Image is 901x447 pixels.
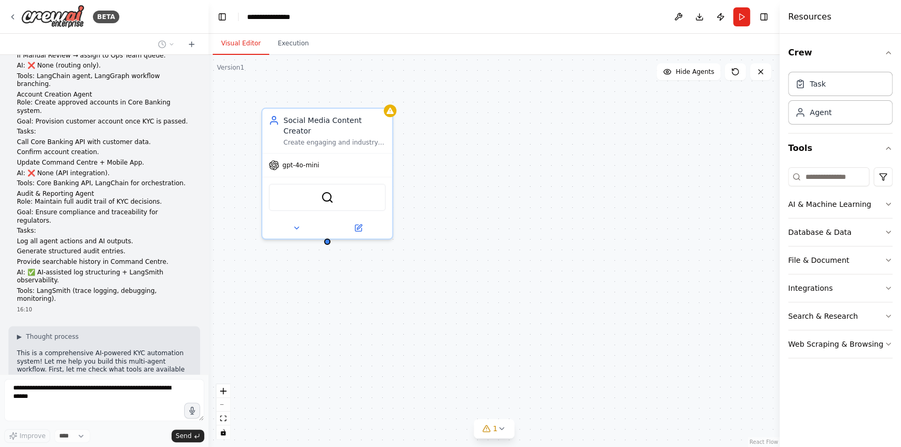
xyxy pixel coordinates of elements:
button: Database & Data [788,218,893,246]
p: Goal: Ensure compliance and traceability for regulators. [17,208,192,225]
button: zoom in [216,384,230,398]
div: Tools [788,163,893,367]
button: Integrations [788,274,893,302]
p: Confirm account creation. [17,148,192,157]
span: 1 [493,423,498,434]
button: AI & Machine Learning [788,191,893,218]
p: Update Command Centre + Mobile App. [17,159,192,167]
p: Goal: Provision customer account once KYC is passed. [17,118,192,126]
p: If Manual Review → assign to Ops Team queue. [17,52,192,60]
p: Tasks: [17,227,192,235]
img: SerperDevTool [321,191,334,204]
button: Crew [788,38,893,68]
div: Version 1 [217,63,244,72]
div: Crew [788,68,893,133]
p: Log all agent actions and AI outputs. [17,237,192,246]
p: Tools: LangChain agent, LangGraph workflow branching. [17,72,192,89]
p: Role: Create approved accounts in Core Banking system. [17,99,192,115]
span: Hide Agents [676,68,714,76]
div: 16:10 [17,306,192,313]
button: Start a new chat [183,38,200,51]
p: This is a comprehensive AI-powered KYC automation system! Let me help you build this multi-agent ... [17,349,192,382]
div: React Flow controls [216,384,230,439]
div: Agent [810,107,831,118]
button: Hide left sidebar [215,9,230,24]
div: Create engaging and industry-relevant social media content across multiple platforms based on tre... [283,138,386,147]
div: Social Media Content Creator [283,115,386,136]
p: AI: ✅ AI-assisted log structuring + LangSmith observability. [17,269,192,285]
p: Tools: Core Banking API, LangChain for orchestration. [17,179,192,188]
h4: Resources [788,11,831,23]
p: Tasks: [17,128,192,136]
button: toggle interactivity [216,425,230,439]
img: Logo [21,5,84,28]
a: React Flow attribution [750,439,778,445]
p: Generate structured audit entries. [17,248,192,256]
span: Improve [20,432,45,440]
button: Hide Agents [657,63,720,80]
span: gpt-4o-mini [282,161,319,169]
p: Tools: LangSmith (trace logging, debugging, monitoring). [17,287,192,303]
button: zoom out [216,398,230,412]
button: Send [172,430,204,442]
button: Improve [4,429,50,443]
button: Open in side panel [328,222,388,234]
li: Audit & Reporting Agent [17,190,192,198]
span: Thought process [26,332,79,341]
p: Provide searchable history in Command Centre. [17,258,192,267]
button: Visual Editor [213,33,269,55]
button: Web Scraping & Browsing [788,330,893,358]
button: File & Document [788,246,893,274]
button: Hide right sidebar [756,9,771,24]
button: Tools [788,134,893,163]
button: Search & Research [788,302,893,330]
button: Execution [269,33,317,55]
button: fit view [216,412,230,425]
p: AI: ❌ None (routing only). [17,62,192,70]
span: ▶ [17,332,22,341]
button: Click to speak your automation idea [184,403,200,419]
div: Social Media Content CreatorCreate engaging and industry-relevant social media content across mul... [261,108,393,240]
p: AI: ❌ None (API integration). [17,169,192,178]
nav: breadcrumb [247,12,300,22]
div: Task [810,79,826,89]
button: ▶Thought process [17,332,79,341]
p: Call Core Banking API with customer data. [17,138,192,147]
button: Switch to previous chat [154,38,179,51]
li: Account Creation Agent [17,91,192,99]
span: Send [176,432,192,440]
div: BETA [93,11,119,23]
p: Role: Maintain full audit trail of KYC decisions. [17,198,192,206]
button: 1 [474,419,515,439]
